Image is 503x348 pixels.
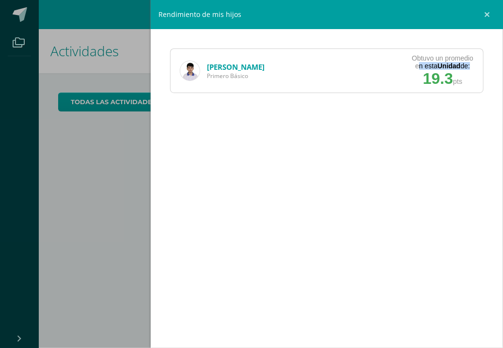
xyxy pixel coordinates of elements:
[423,70,453,87] span: 19.3
[412,54,473,70] div: Obtuvo un promedio en esta de:
[207,62,265,72] a: [PERSON_NAME]
[207,72,265,80] span: Primero Básico
[453,78,462,85] span: pts
[438,62,460,70] strong: Unidad
[180,61,200,80] img: 50699d2a0c5d179f8f3034dad5d685e7.png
